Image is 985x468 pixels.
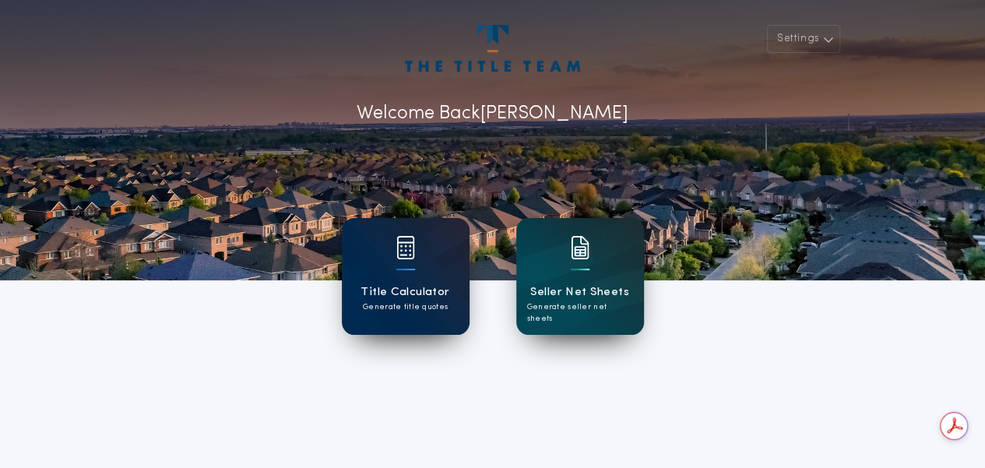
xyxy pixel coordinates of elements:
[571,236,589,259] img: card icon
[396,236,415,259] img: card icon
[342,218,470,335] a: card iconTitle CalculatorGenerate title quotes
[516,218,644,335] a: card iconSeller Net SheetsGenerate seller net sheets
[363,301,448,313] p: Generate title quotes
[357,100,628,128] p: Welcome Back [PERSON_NAME]
[767,25,840,53] button: Settings
[405,25,579,72] img: account-logo
[361,283,449,301] h1: Title Calculator
[527,301,633,325] p: Generate seller net sheets
[530,283,629,301] h1: Seller Net Sheets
